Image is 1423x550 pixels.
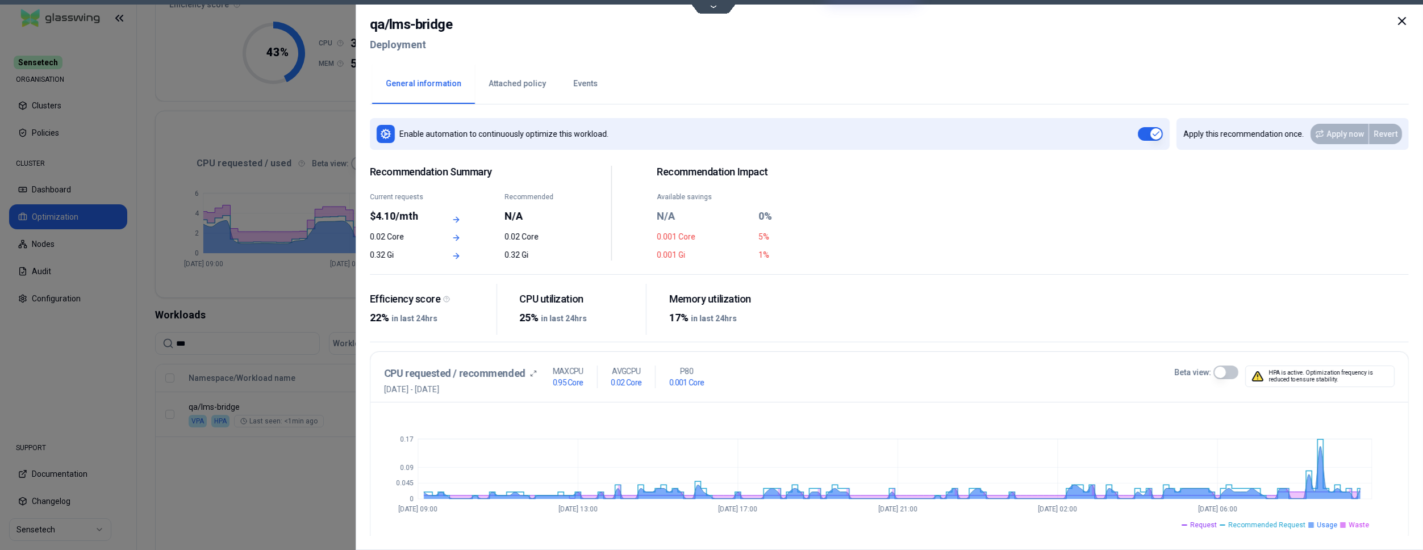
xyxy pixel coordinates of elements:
tspan: [DATE] 13:00 [558,506,598,514]
h1: 0.02 Core [611,377,642,388]
p: MAX CPU [553,366,583,377]
button: Events [560,64,611,104]
tspan: [DATE] 09:00 [399,506,438,514]
p: Enable automation to continuously optimize this workload. [399,128,608,140]
h2: Recommendation Impact [657,166,853,179]
p: Apply this recommendation once. [1183,128,1304,140]
div: Current requests [370,192,431,201]
tspan: [DATE] 02:00 [1038,506,1078,514]
div: $4.10/mth [370,208,431,224]
div: 5% [758,231,853,242]
p: P80 [681,366,694,377]
span: [DATE] - [DATE] [384,384,537,395]
div: 25% [520,310,637,326]
div: CPU utilization [520,293,637,306]
p: AVG CPU [612,366,641,377]
div: HPA is active. Optimization frequency is reduced to ensure stability. [1245,366,1395,387]
div: N/A [505,208,566,224]
span: in last 24hrs [541,314,587,323]
div: Recommended [505,192,566,201]
h2: Deployment [370,35,452,55]
div: 1% [758,249,853,261]
div: 17% [670,310,787,326]
h2: qa / lms-bridge [370,14,452,35]
span: in last 24hrs [691,314,737,323]
h3: CPU requested / recommended [384,366,525,381]
label: Beta view: [1174,367,1211,378]
div: 0.02 Core [370,231,431,242]
div: 0.32 Gi [505,249,566,261]
div: 22% [370,310,487,326]
div: Memory utilization [670,293,787,306]
span: Usage [1317,520,1337,530]
tspan: [DATE] 21:00 [878,506,917,514]
span: Request [1190,520,1217,530]
span: in last 24hrs [391,314,437,323]
div: 0.32 Gi [370,249,431,261]
tspan: [DATE] 06:00 [1198,506,1237,514]
button: General information [372,64,475,104]
div: 0.02 Core [505,231,566,242]
tspan: 0.17 [400,435,414,443]
div: 0.001 Gi [657,249,752,261]
div: 0% [758,208,853,224]
tspan: 0.09 [400,464,414,472]
span: Recommended Request [1228,520,1305,530]
tspan: [DATE] 17:00 [719,506,758,514]
div: Available savings [657,192,752,201]
tspan: 0 [410,495,414,503]
div: 0.001 Core [657,231,752,242]
div: Efficiency score [370,293,487,306]
span: Waste [1349,520,1369,530]
h1: 0.001 Core [670,377,704,388]
span: Recommendation Summary [370,166,566,179]
tspan: 0.045 [396,479,414,487]
div: N/A [657,208,752,224]
h1: 0.95 Core [553,377,583,388]
button: Attached policy [475,64,560,104]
